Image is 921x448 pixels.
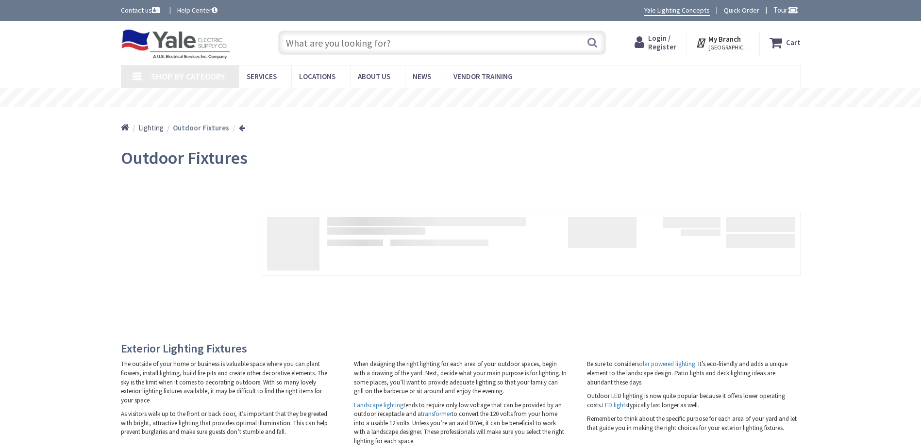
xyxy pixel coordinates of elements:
a: Login / Register [635,34,676,51]
span: Services [247,72,277,81]
a: Cart [770,34,801,51]
span: [GEOGRAPHIC_DATA], [GEOGRAPHIC_DATA] [708,44,750,51]
span: Vendor Training [453,72,513,81]
span: tends to require only low voltage that can be provided by an outdoor receptacle and a to convert ... [354,401,564,445]
a: Help Center [177,5,218,15]
a: Lighting [138,123,164,133]
span: The outside of your home or business is valuable space where you can plant flowers, install light... [121,360,327,404]
span: As visitors walk up to the front or back door, it’s important that they be greeted with bright, a... [121,410,328,436]
div: My Branch [GEOGRAPHIC_DATA], [GEOGRAPHIC_DATA] [696,34,750,51]
span: Login / Register [648,33,676,51]
strong: Cart [786,34,801,51]
span: Be sure to consider . It’s eco-friendly and adds a unique element to the landscape design. Patio ... [587,360,787,386]
a: Contact us [121,5,162,15]
strong: My Branch [708,34,741,44]
span: Shop By Category [151,71,225,82]
span: Remember to think about the specific purpose for each area of your yard and let that guide you in... [587,415,797,432]
span: Lighting [138,123,164,132]
img: Yale Electric Supply Co. [121,29,231,59]
a: solar powered lighting [636,360,695,369]
input: What are you looking for? [278,31,606,55]
a: LED lights [602,401,628,410]
span: When designing the right lighting for each area of your outdoor spaces, begin with a drawing of t... [354,360,567,395]
span: Outdoor LED lighting is now quite popular because it offers lower operating costs. typically last... [587,392,785,409]
span: Locations [299,72,335,81]
a: Landscape lighting [354,401,403,410]
a: Yale Lighting Concepts [644,5,710,16]
a: Quick Order [724,5,759,15]
span: Exterior Lighting Fixtures [121,341,247,356]
span: About Us [358,72,390,81]
strong: Outdoor Fixtures [173,123,229,132]
a: transformer [421,410,452,419]
span: Outdoor Fixtures [121,147,248,169]
span: Tour [773,5,798,15]
span: News [413,72,431,81]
